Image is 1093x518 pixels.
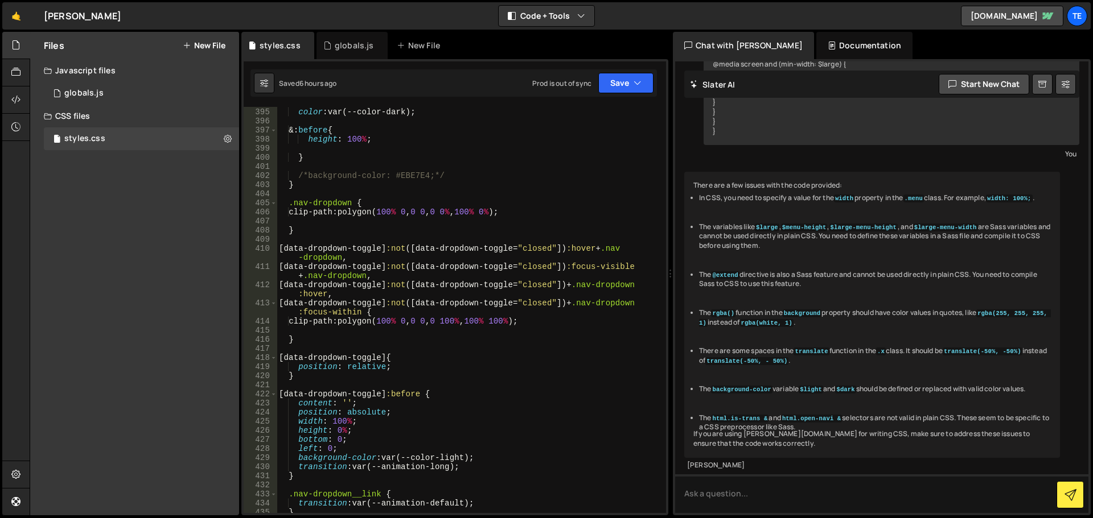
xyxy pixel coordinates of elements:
code: background [783,309,822,317]
li: The variables like , , , and are Sass variables and cannot be used directly in plain CSS. You nee... [699,222,1051,251]
div: 431 [244,471,277,480]
div: 433 [244,490,277,499]
code: $dark [835,386,856,393]
div: 16160/43441.css [44,127,239,150]
div: You [706,148,1076,160]
div: Javascript files [30,59,239,82]
div: 398 [244,135,277,144]
div: 432 [244,480,277,490]
code: translate(-50%, -50%) [943,347,1022,355]
div: globals.js [335,40,374,51]
code: background-color [711,386,772,393]
div: 420 [244,371,277,380]
div: Saved [279,78,337,88]
div: 415 [244,326,277,335]
code: rgba(255, 255, 255, 1) [699,309,1051,327]
li: The and selectors are not valid in plain CSS. These seem to be specific to a CSS preprocessor lik... [699,413,1051,433]
div: 418 [244,353,277,362]
div: 16160/43434.js [44,82,239,105]
li: The variable and should be defined or replaced with valid color values. [699,384,1051,394]
div: There are a few issues with the code provided: If you are using [PERSON_NAME][DOMAIN_NAME] for wr... [684,172,1060,457]
div: [PERSON_NAME] [44,9,121,23]
div: 411 [244,262,277,280]
div: 429 [244,453,277,462]
div: 425 [244,417,277,426]
div: 414 [244,317,277,326]
div: 427 [244,435,277,444]
li: The directive is also a Sass feature and cannot be used directly in plain CSS. You need to compil... [699,270,1051,289]
a: 🤙 [2,2,30,30]
li: The function in the property should have color values in quotes, like instead of . [699,308,1051,328]
code: $large [755,223,779,231]
div: 417 [244,344,277,353]
div: CSS files [30,105,239,127]
a: [DOMAIN_NAME] [961,6,1063,26]
code: html.is-trans & [711,415,769,422]
code: html.open-navi & [781,415,842,422]
li: In CSS, you need to specify a value for the property in the class. For example, . [699,193,1051,203]
div: 435 [244,508,277,517]
code: translate [794,347,829,355]
code: $large-menu-height [829,223,898,231]
div: globals.js [64,88,104,98]
code: .menu [903,194,924,202]
div: 419 [244,362,277,371]
div: 423 [244,399,277,408]
div: 408 [244,226,277,235]
button: Code + Tools [499,6,594,26]
code: rgba(white, 1) [740,319,794,327]
div: 424 [244,408,277,417]
code: $menu-height [781,223,828,231]
div: 403 [244,180,277,189]
button: Start new chat [939,74,1029,94]
div: styles.css [260,40,301,51]
code: width: 100%; [986,194,1033,202]
a: Te [1067,6,1087,26]
div: Documentation [816,32,913,59]
div: 416 [244,335,277,344]
div: 400 [244,153,277,162]
div: Chat with [PERSON_NAME] [673,32,814,59]
button: New File [183,41,225,50]
div: 401 [244,162,277,171]
div: 421 [244,380,277,389]
div: 404 [244,189,277,198]
div: 434 [244,499,277,508]
div: 426 [244,426,277,435]
div: New File [397,40,445,51]
div: 410 [244,244,277,262]
div: 402 [244,171,277,180]
code: .x [876,347,886,355]
h2: Files [44,39,64,52]
div: [PERSON_NAME] [687,461,1057,470]
div: 405 [244,198,277,208]
div: styles.css [64,134,105,144]
code: rgba() [711,309,735,317]
div: 409 [244,235,277,244]
code: $large-menu-width [913,223,978,231]
div: 412 [244,280,277,299]
div: 399 [244,144,277,153]
h2: Slater AI [690,79,735,90]
div: 397 [244,126,277,135]
code: width [834,194,854,202]
code: $light [799,386,823,393]
div: 406 [244,208,277,217]
div: 6 hours ago [299,78,337,88]
div: 413 [244,299,277,317]
div: 396 [244,117,277,126]
li: There are some spaces in the function in the class. It should be instead of . [699,346,1051,366]
code: @extend [711,271,739,279]
div: 430 [244,462,277,471]
div: 428 [244,444,277,453]
button: Save [598,73,654,93]
div: 422 [244,389,277,399]
div: 395 [244,107,277,117]
div: Prod is out of sync [532,78,591,88]
code: translate(-50%, - 50%) [705,357,788,365]
div: 407 [244,217,277,226]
